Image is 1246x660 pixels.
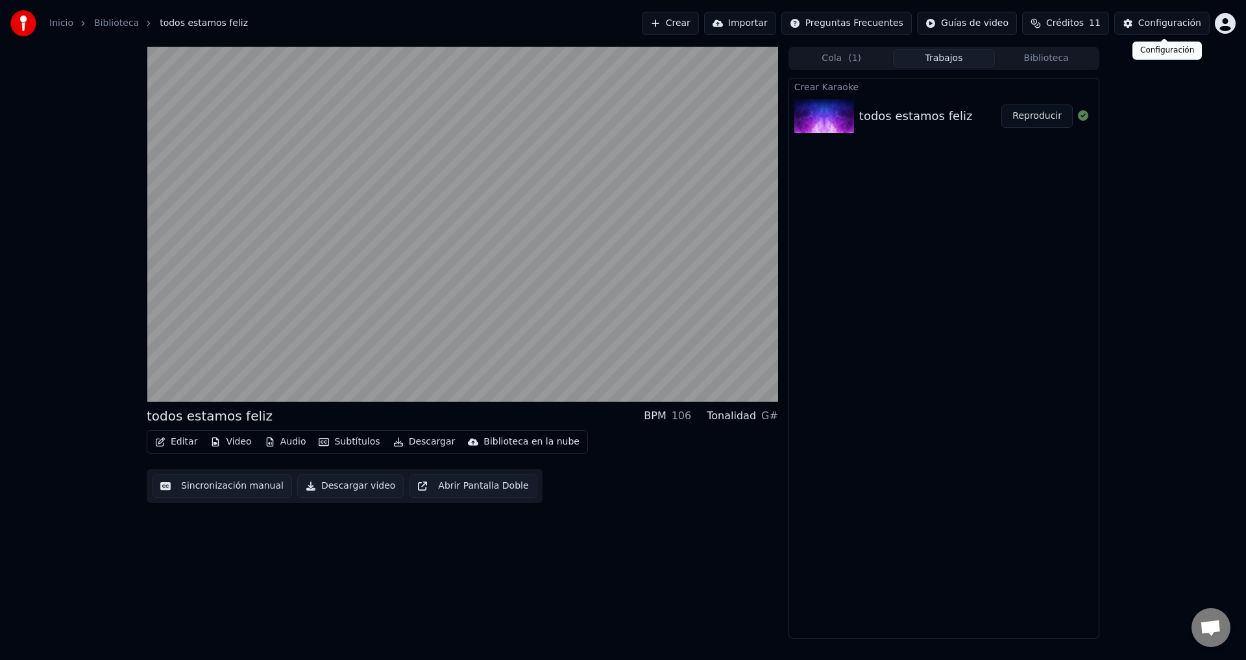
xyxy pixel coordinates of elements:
[790,49,893,68] button: Cola
[917,12,1017,35] button: Guías de video
[704,12,776,35] button: Importar
[160,17,248,30] span: todos estamos feliz
[1138,17,1201,30] div: Configuración
[1022,12,1109,35] button: Créditos11
[388,433,461,451] button: Descargar
[409,474,537,498] button: Abrir Pantalla Doble
[49,17,73,30] a: Inicio
[1132,42,1202,60] div: Configuración
[761,408,778,424] div: G#
[789,79,1099,94] div: Crear Karaoke
[1191,608,1230,647] a: Chat abierto
[1001,104,1073,128] button: Reproducir
[1046,17,1084,30] span: Créditos
[152,474,292,498] button: Sincronización manual
[781,12,912,35] button: Preguntas Frecuentes
[995,49,1097,68] button: Biblioteca
[150,433,202,451] button: Editar
[147,407,273,425] div: todos estamos feliz
[1114,12,1210,35] button: Configuración
[49,17,248,30] nav: breadcrumb
[1089,17,1101,30] span: 11
[205,433,256,451] button: Video
[313,433,385,451] button: Subtítulos
[893,49,996,68] button: Trabajos
[483,435,580,448] div: Biblioteca en la nube
[260,433,311,451] button: Audio
[859,107,973,125] div: todos estamos feliz
[707,408,756,424] div: Tonalidad
[94,17,139,30] a: Biblioteca
[848,52,861,65] span: ( 1 )
[642,12,699,35] button: Crear
[672,408,692,424] div: 106
[644,408,666,424] div: BPM
[10,10,36,36] img: youka
[297,474,404,498] button: Descargar video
